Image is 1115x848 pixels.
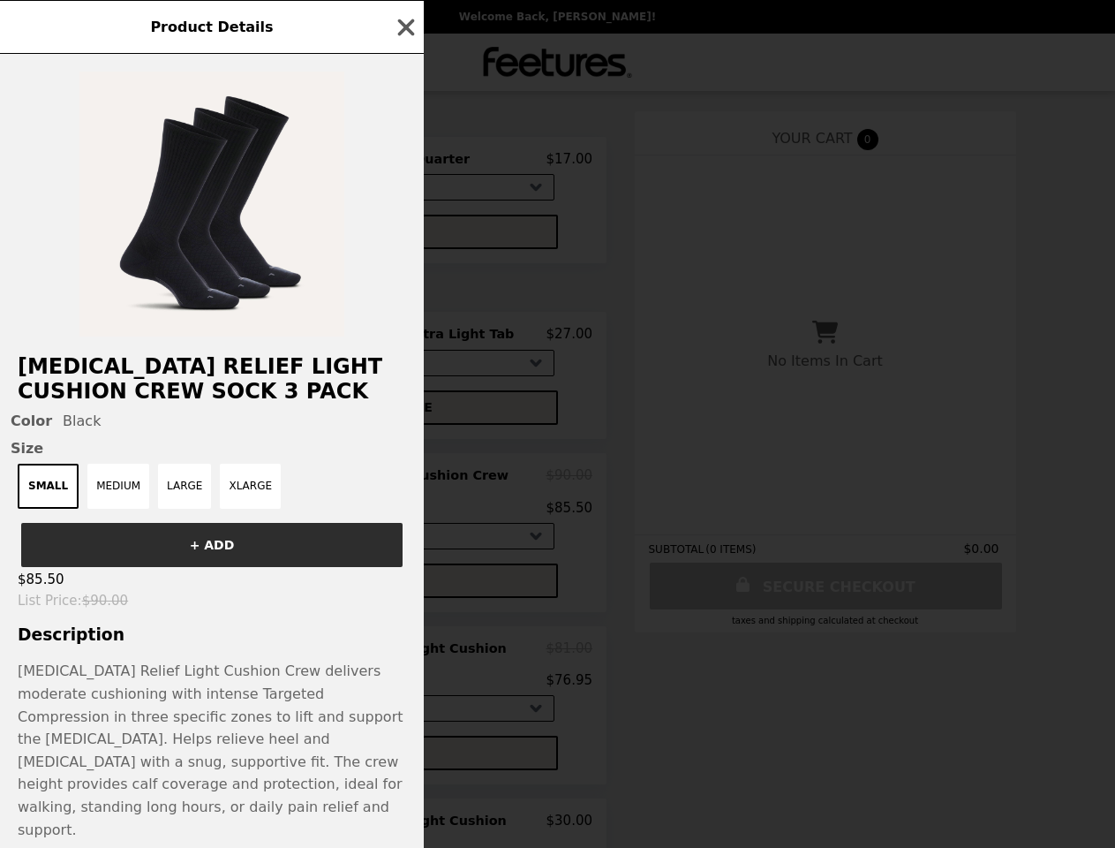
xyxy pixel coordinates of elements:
[11,413,413,429] div: Black
[11,440,413,457] span: Size
[18,662,403,837] span: [MEDICAL_DATA] Relief Light Cushion Crew delivers moderate cushioning with intense Targeted Compr...
[220,464,281,509] button: XLARGE
[150,19,273,35] span: Product Details
[11,413,52,429] span: Color
[79,72,344,337] img: Black / SMALL
[82,593,129,609] span: $90.00
[21,523,403,567] button: + ADD
[158,464,211,509] button: LARGE
[87,464,149,509] button: MEDIUM
[18,464,79,509] button: SMALL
